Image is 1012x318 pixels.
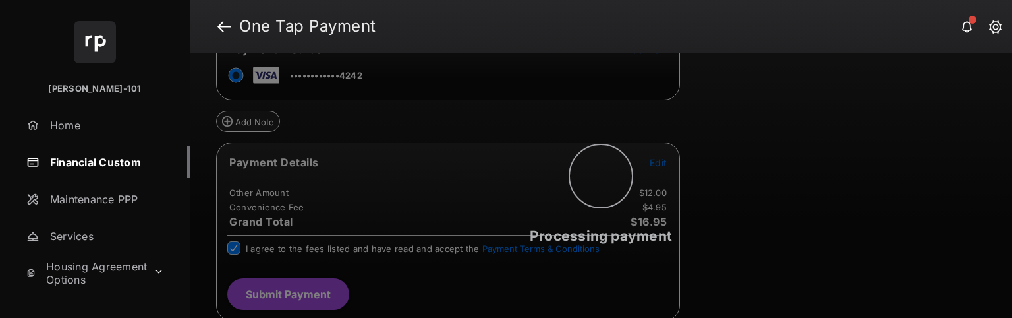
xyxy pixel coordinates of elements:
a: Housing Agreement Options [21,257,148,289]
a: Home [21,110,190,141]
a: Services [21,220,190,252]
strong: One Tap Payment [239,18,376,34]
span: Processing payment [530,228,672,244]
a: Maintenance PPP [21,183,190,215]
p: [PERSON_NAME]-101 [48,82,141,96]
img: svg+xml;base64,PHN2ZyB4bWxucz0iaHR0cDovL3d3dy53My5vcmcvMjAwMC9zdmciIHdpZHRoPSI2NCIgaGVpZ2h0PSI2NC... [74,21,116,63]
a: Financial Custom [21,146,190,178]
